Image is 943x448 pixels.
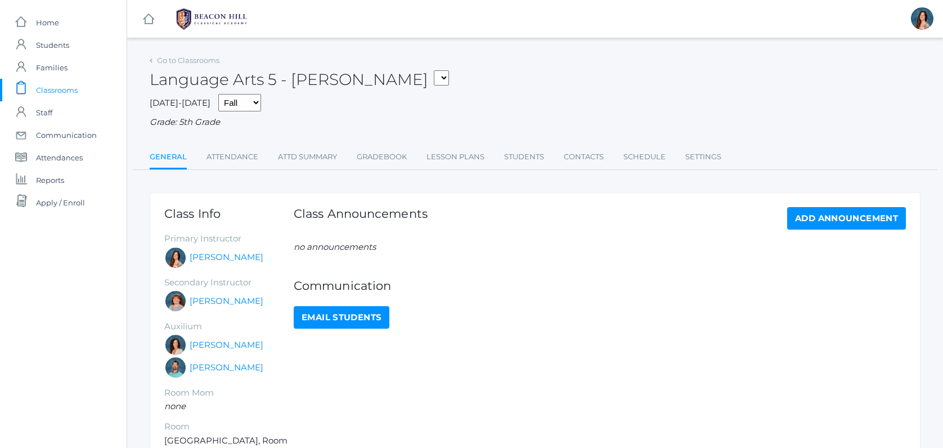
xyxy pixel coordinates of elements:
[294,207,428,227] h1: Class Announcements
[190,361,263,374] a: [PERSON_NAME]
[164,334,187,356] div: Cari Burke
[36,124,97,146] span: Communication
[685,146,721,168] a: Settings
[36,146,83,169] span: Attendances
[164,322,294,331] h5: Auxilium
[278,146,337,168] a: Attd Summary
[36,79,78,101] span: Classrooms
[150,71,449,88] h2: Language Arts 5 - [PERSON_NAME]
[36,169,64,191] span: Reports
[164,401,186,411] em: none
[36,56,68,79] span: Families
[190,251,263,264] a: [PERSON_NAME]
[357,146,407,168] a: Gradebook
[164,207,294,220] h1: Class Info
[164,278,294,288] h5: Secondary Instructor
[564,146,604,168] a: Contacts
[190,339,263,352] a: [PERSON_NAME]
[36,101,52,124] span: Staff
[150,116,920,129] div: Grade: 5th Grade
[294,306,389,329] a: Email Students
[157,56,219,65] a: Go to Classrooms
[150,146,187,170] a: General
[426,146,484,168] a: Lesson Plans
[164,356,187,379] div: Westen Taylor
[164,422,294,432] h5: Room
[169,5,254,33] img: BHCALogos-05-308ed15e86a5a0abce9b8dd61676a3503ac9727e845dece92d48e8588c001991.png
[164,388,294,398] h5: Room Mom
[150,97,210,108] span: [DATE]-[DATE]
[787,207,906,230] a: Add Announcement
[294,279,906,292] h1: Communication
[911,7,933,30] div: Rebecca Salazar
[36,11,59,34] span: Home
[36,191,85,214] span: Apply / Enroll
[294,241,376,252] em: no announcements
[190,295,263,308] a: [PERSON_NAME]
[36,34,69,56] span: Students
[164,247,187,269] div: Rebecca Salazar
[164,234,294,244] h5: Primary Instructor
[504,146,544,168] a: Students
[206,146,258,168] a: Attendance
[623,146,666,168] a: Schedule
[164,290,187,312] div: Sarah Bence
